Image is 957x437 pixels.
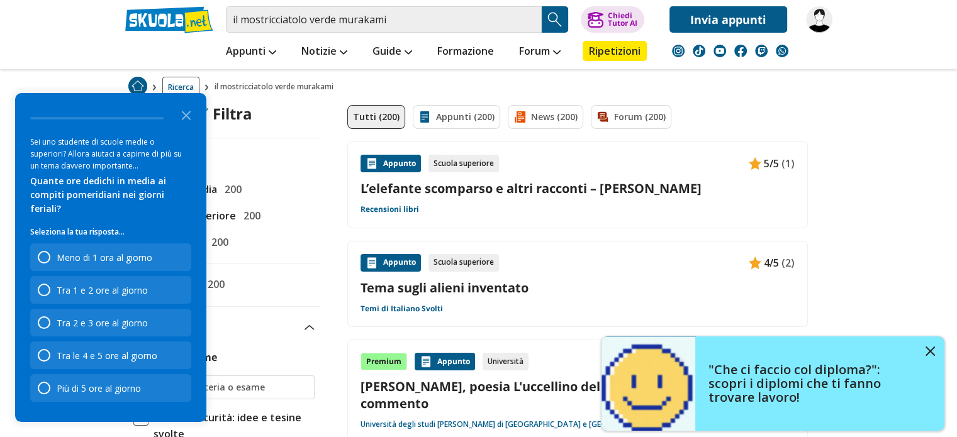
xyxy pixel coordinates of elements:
input: Cerca appunti, riassunti o versioni [226,6,542,33]
img: News filtro contenuto [513,111,526,123]
div: Appunto [361,155,421,172]
button: ChiediTutor AI [581,6,644,33]
a: Appunti (200) [413,105,500,129]
img: Appunti filtro contenuto [418,111,431,123]
a: Forum [516,41,564,64]
img: Appunti contenuto [366,157,378,170]
a: Università degli studi [PERSON_NAME] di [GEOGRAPHIC_DATA] e [GEOGRAPHIC_DATA] [361,419,676,429]
a: Tema sugli alieni inventato [361,279,795,296]
div: Tra le 4 e 5 ore al giorno [57,350,157,362]
a: [PERSON_NAME], poesia L'uccellino del freddo: parafrasi, analisi e commento [361,378,795,412]
div: Tra le 4 e 5 ore al giorno [30,341,191,369]
div: Quante ore dedichi in media ai compiti pomeridiani nei giorni feriali? [30,174,191,216]
span: (2) [781,255,795,271]
a: Recensioni libri [361,204,419,214]
div: Appunto [415,353,475,370]
img: ermelindaflaccavento [806,6,832,33]
div: Più di 5 ore al giorno [57,382,141,394]
a: Ricerca [162,77,199,97]
img: youtube [714,45,726,57]
img: instagram [672,45,685,57]
div: Filtra [195,105,252,123]
div: Scuola superiore [428,254,499,272]
button: Close the survey [174,102,199,127]
a: Home [128,77,147,97]
span: 200 [203,276,225,292]
div: Appunto [361,254,421,272]
img: Home [128,77,147,96]
span: il mostricciatolo verde murakami [215,77,339,97]
div: Università [483,353,529,370]
a: Appunti [223,41,279,64]
span: (1) [781,155,795,172]
div: Meno di 1 ora al giorno [30,243,191,271]
div: Tra 2 e 3 ore al giorno [30,309,191,336]
a: Notizie [298,41,350,64]
a: Forum (200) [591,105,671,129]
img: Appunti contenuto [366,257,378,269]
div: Sei uno studente di scuole medie o superiori? Allora aiutaci a capirne di più su un tema davvero ... [30,136,191,172]
a: News (200) [508,105,583,129]
img: tiktok [693,45,705,57]
span: 200 [238,207,260,224]
a: Ripetizioni [583,41,647,61]
a: Temi di Italiano Svolti [361,304,443,314]
a: Formazione [434,41,497,64]
div: Meno di 1 ora al giorno [57,252,152,263]
button: Search Button [542,6,568,33]
input: Ricerca materia o esame [155,381,308,394]
a: L’elefante scomparso e altri racconti – [PERSON_NAME] [361,180,795,197]
a: Guide [369,41,415,64]
a: Tutti (200) [347,105,405,129]
p: Seleziona la tua risposta... [30,226,191,238]
img: twitch [755,45,768,57]
img: WhatsApp [776,45,788,57]
img: close [926,346,935,356]
img: Forum filtro contenuto [596,111,609,123]
span: 200 [220,181,242,197]
span: 200 [206,234,228,250]
img: Appunti contenuto [420,355,432,368]
img: Apri e chiudi sezione [305,325,315,330]
div: Più di 5 ore al giorno [30,374,191,402]
div: Tra 2 e 3 ore al giorno [57,317,148,329]
div: Survey [15,93,206,422]
div: Scuola superiore [428,155,499,172]
span: 5/5 [764,155,779,172]
img: Appunti contenuto [749,257,761,269]
span: 4/5 [764,255,779,271]
a: "Che ci faccio col diploma?": scopri i diplomi che ti fanno trovare lavoro! [602,336,944,431]
img: Appunti contenuto [749,157,761,170]
img: facebook [734,45,747,57]
h4: "Che ci faccio col diploma?": scopri i diplomi che ti fanno trovare lavoro! [708,363,916,404]
div: Tra 1 e 2 ore al giorno [30,276,191,304]
div: Chiedi Tutor AI [607,12,637,27]
a: Invia appunti [669,6,787,33]
img: Cerca appunti, riassunti o versioni [546,10,564,29]
div: Tra 1 e 2 ore al giorno [57,284,148,296]
div: Premium [361,353,407,370]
